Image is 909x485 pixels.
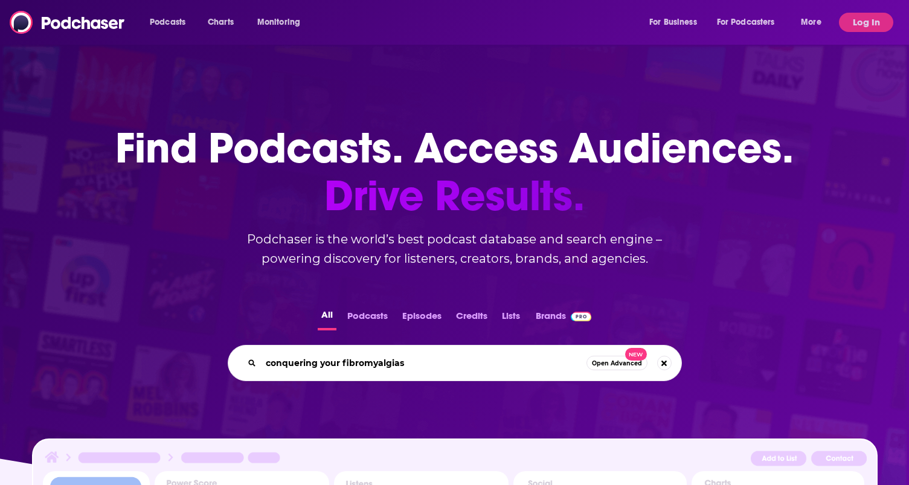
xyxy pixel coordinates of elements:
[498,307,524,330] button: Lists
[399,307,445,330] button: Episodes
[801,14,821,31] span: More
[115,124,794,220] h1: Find Podcasts. Access Audiences.
[10,11,126,34] img: Podchaser - Follow, Share and Rate Podcasts
[625,348,647,361] span: New
[571,312,592,321] img: Podchaser Pro
[43,449,867,471] img: Podcast Insights Header
[213,230,696,268] h2: Podchaser is the world’s best podcast database and search engine – powering discovery for listene...
[592,360,642,367] span: Open Advanced
[641,13,712,32] button: open menu
[717,14,775,31] span: For Podcasters
[208,14,234,31] span: Charts
[839,13,893,32] button: Log In
[228,345,682,381] div: Search podcasts, credits, & more...
[318,307,336,330] button: All
[452,307,491,330] button: Credits
[344,307,391,330] button: Podcasts
[649,14,697,31] span: For Business
[586,356,647,370] button: Open AdvancedNew
[200,13,241,32] a: Charts
[261,353,586,373] input: Search podcasts, credits, & more...
[792,13,837,32] button: open menu
[257,14,300,31] span: Monitoring
[249,13,316,32] button: open menu
[141,13,201,32] button: open menu
[709,13,792,32] button: open menu
[536,307,592,330] a: BrandsPodchaser Pro
[115,172,794,220] span: Drive Results.
[150,14,185,31] span: Podcasts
